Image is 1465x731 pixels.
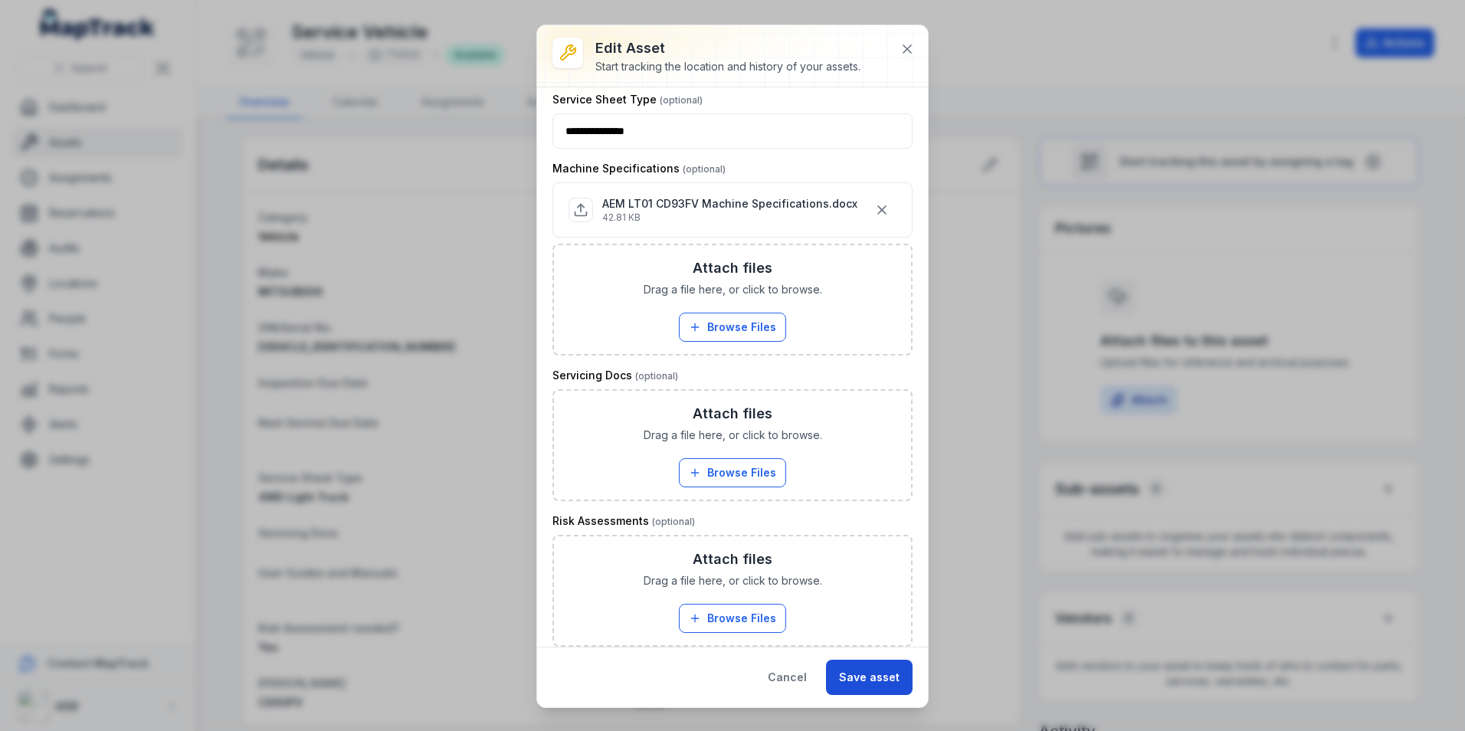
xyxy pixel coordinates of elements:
h3: Edit asset [595,38,860,59]
label: Servicing Docs [552,368,678,383]
button: Save asset [826,660,913,695]
label: Machine Specifications [552,161,726,176]
h3: Attach files [693,257,772,279]
button: Browse Files [679,604,786,633]
div: Start tracking the location and history of your assets. [595,59,860,74]
span: Drag a file here, or click to browse. [644,282,822,297]
label: Risk Assessments [552,513,695,529]
button: Browse Files [679,458,786,487]
p: AEM LT01 CD93FV Machine Specifications.docx [602,196,857,211]
span: Drag a file here, or click to browse. [644,573,822,588]
span: Drag a file here, or click to browse. [644,428,822,443]
h3: Attach files [693,549,772,570]
button: Cancel [755,660,820,695]
button: Browse Files [679,313,786,342]
label: Service Sheet Type [552,92,703,107]
h3: Attach files [693,403,772,425]
p: 42.81 KB [602,211,857,224]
